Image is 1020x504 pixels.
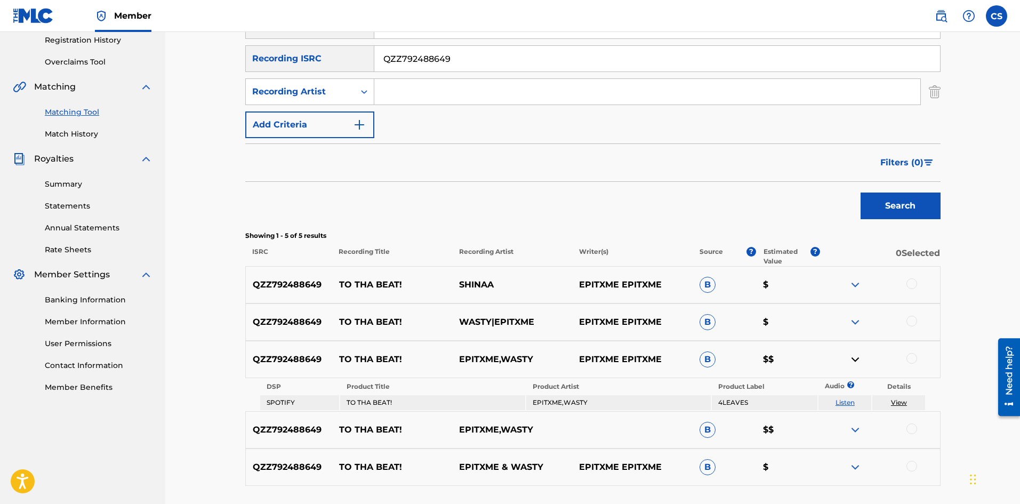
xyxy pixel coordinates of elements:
[340,395,525,410] td: TO THA BEAT!
[572,461,692,474] p: EPITXME EPITXME
[252,85,348,98] div: Recording Artist
[340,379,525,394] th: Product Title
[45,382,152,393] a: Member Benefits
[245,247,332,266] p: ISRC
[452,247,572,266] p: Recording Artist
[34,153,74,165] span: Royalties
[700,422,716,438] span: B
[260,395,340,410] td: SPOTIFY
[95,10,108,22] img: Top Rightsholder
[924,159,933,166] img: filter
[45,179,152,190] a: Summary
[140,268,152,281] img: expand
[353,118,366,131] img: 9d2ae6d4665cec9f34b9.svg
[572,316,692,329] p: EPITXME EPITXME
[810,247,820,257] span: ?
[700,459,716,475] span: B
[756,353,820,366] p: $$
[700,247,723,266] p: Source
[246,423,332,436] p: QZZ792488649
[970,463,976,495] div: Drag
[572,353,692,366] p: EPITXME EPITXME
[849,278,862,291] img: expand
[260,379,340,394] th: DSP
[13,268,26,281] img: Member Settings
[140,153,152,165] img: expand
[45,129,152,140] a: Match History
[820,247,941,266] p: 0 Selected
[849,316,862,329] img: expand
[861,193,941,219] button: Search
[332,278,452,291] p: TO THA BEAT!
[45,35,152,46] a: Registration History
[712,379,817,394] th: Product Label
[245,111,374,138] button: Add Criteria
[34,81,76,93] span: Matching
[45,338,152,349] a: User Permissions
[818,381,831,391] p: Audio
[990,334,1020,420] iframe: Resource Center
[45,57,152,68] a: Overclaims Tool
[332,353,452,366] p: TO THA BEAT!
[526,395,711,410] td: EPITXME,WASTY
[874,149,941,176] button: Filters (0)
[929,78,941,105] img: Delete Criterion
[246,278,332,291] p: QZZ792488649
[332,461,452,474] p: TO THA BEAT!
[958,5,979,27] div: Help
[246,461,332,474] p: QZZ792488649
[746,247,756,257] span: ?
[756,423,820,436] p: $$
[700,277,716,293] span: B
[332,316,452,329] p: TO THA BEAT!
[34,268,110,281] span: Member Settings
[849,423,862,436] img: expand
[452,423,572,436] p: EPITXME,WASTY
[45,222,152,234] a: Annual Statements
[45,360,152,371] a: Contact Information
[45,107,152,118] a: Matching Tool
[572,247,693,266] p: Writer(s)
[935,10,947,22] img: search
[45,244,152,255] a: Rate Sheets
[332,247,452,266] p: Recording Title
[756,316,820,329] p: $
[712,395,817,410] td: 4LEAVES
[891,398,907,406] a: View
[700,314,716,330] span: B
[246,353,332,366] p: QZZ792488649
[850,381,851,388] span: ?
[526,379,711,394] th: Product Artist
[756,461,820,474] p: $
[13,153,26,165] img: Royalties
[140,81,152,93] img: expand
[872,379,925,394] th: Details
[930,5,952,27] a: Public Search
[962,10,975,22] img: help
[700,351,716,367] span: B
[245,231,941,241] p: Showing 1 - 5 of 5 results
[452,353,572,366] p: EPITXME,WASTY
[572,278,692,291] p: EPITXME EPITXME
[45,201,152,212] a: Statements
[452,461,572,474] p: EPITXME & WASTY
[880,156,923,169] span: Filters ( 0 )
[45,294,152,306] a: Banking Information
[849,353,862,366] img: contract
[836,398,855,406] a: Listen
[114,10,151,22] span: Member
[13,8,54,23] img: MLC Logo
[849,461,862,474] img: expand
[13,81,26,93] img: Matching
[452,316,572,329] p: WASTY|EPITXME
[246,316,332,329] p: QZZ792488649
[756,278,820,291] p: $
[245,12,941,225] form: Search Form
[332,423,452,436] p: TO THA BEAT!
[452,278,572,291] p: SHINAA
[986,5,1007,27] div: User Menu
[967,453,1020,504] iframe: Chat Widget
